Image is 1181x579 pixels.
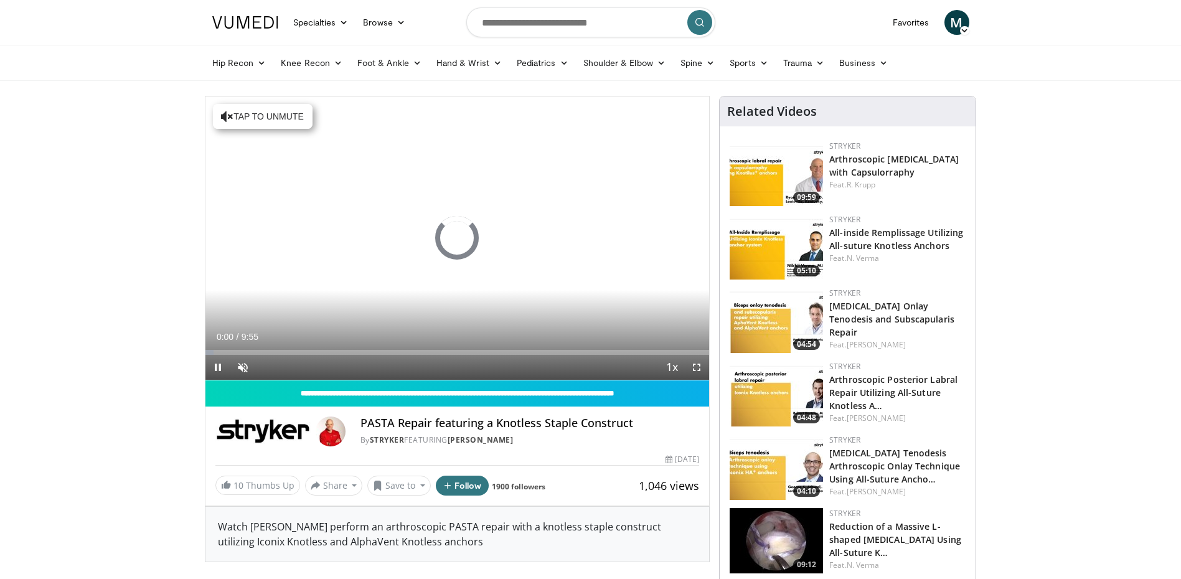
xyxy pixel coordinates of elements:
span: 0:00 [217,332,233,342]
a: Stryker [370,435,405,445]
a: [PERSON_NAME] [847,486,906,497]
img: 16e0862d-dfc8-4e5d-942e-77f3ecacd95c.150x105_q85_crop-smart_upscale.jpg [730,508,823,573]
a: Arthroscopic Posterior Labral Repair Utilizing All-Suture Knotless A… [829,374,958,412]
a: All-inside Remplissage Utilizing All-suture Knotless Anchors [829,227,963,252]
div: Feat. [829,486,966,497]
span: 05:10 [793,265,820,276]
a: Hand & Wrist [429,50,509,75]
button: Playback Rate [659,355,684,380]
a: [PERSON_NAME] [847,339,906,350]
a: Specialties [286,10,356,35]
a: 10 Thumbs Up [215,476,300,495]
div: Feat. [829,253,966,264]
div: Feat. [829,413,966,424]
img: Stryker [215,417,311,446]
a: M [944,10,969,35]
div: Feat. [829,560,966,571]
a: Hip Recon [205,50,274,75]
a: Spine [673,50,722,75]
a: 04:10 [730,435,823,500]
a: Stryker [829,361,860,372]
span: 09:12 [793,559,820,570]
a: [PERSON_NAME] [847,413,906,423]
img: c8a3b2cc-5bd4-4878-862c-e86fdf4d853b.150x105_q85_crop-smart_upscale.jpg [730,141,823,206]
a: 04:48 [730,361,823,426]
span: / [237,332,239,342]
button: Fullscreen [684,355,709,380]
span: 1,046 views [639,478,699,493]
h4: PASTA Repair featuring a Knotless Staple Construct [360,417,699,430]
div: Progress Bar [205,350,710,355]
a: Stryker [829,435,860,445]
a: Sports [722,50,776,75]
button: Follow [436,476,489,496]
a: Favorites [885,10,937,35]
img: dd3c9599-9b8f-4523-a967-19256dd67964.150x105_q85_crop-smart_upscale.jpg [730,435,823,500]
button: Unmute [230,355,255,380]
a: Pediatrics [509,50,576,75]
span: 09:59 [793,192,820,203]
a: Stryker [829,508,860,519]
img: 0dbaa052-54c8-49be-8279-c70a6c51c0f9.150x105_q85_crop-smart_upscale.jpg [730,214,823,280]
a: Stryker [829,288,860,298]
button: Share [305,476,363,496]
span: 04:54 [793,339,820,350]
a: Reduction of a Massive L-shaped [MEDICAL_DATA] Using All-Suture K… [829,520,961,558]
div: By FEATURING [360,435,699,446]
span: 04:48 [793,412,820,423]
img: f0e53f01-d5db-4f12-81ed-ecc49cba6117.150x105_q85_crop-smart_upscale.jpg [730,288,823,353]
a: 1900 followers [492,481,545,492]
button: Tap to unmute [213,104,313,129]
input: Search topics, interventions [466,7,715,37]
button: Pause [205,355,230,380]
div: [DATE] [666,454,699,465]
img: VuMedi Logo [212,16,278,29]
a: [MEDICAL_DATA] Onlay Tenodesis and Subscapularis Repair [829,300,954,338]
a: N. Verma [847,253,880,263]
span: 10 [233,479,243,491]
a: 04:54 [730,288,823,353]
a: Shoulder & Elbow [576,50,673,75]
div: Feat. [829,339,966,351]
a: 09:59 [730,141,823,206]
a: N. Verma [847,560,880,570]
span: 9:55 [242,332,258,342]
img: d2f6a426-04ef-449f-8186-4ca5fc42937c.150x105_q85_crop-smart_upscale.jpg [730,361,823,426]
a: 05:10 [730,214,823,280]
a: Arthroscopic [MEDICAL_DATA] with Capsulorraphy [829,153,959,178]
a: Knee Recon [273,50,350,75]
a: Trauma [776,50,832,75]
a: R. Krupp [847,179,876,190]
a: [PERSON_NAME] [448,435,514,445]
a: 09:12 [730,508,823,573]
h4: Related Videos [727,104,817,119]
a: Business [832,50,895,75]
span: 04:10 [793,486,820,497]
a: [MEDICAL_DATA] Tenodesis Arthroscopic Onlay Technique Using All-Suture Ancho… [829,447,960,485]
a: Foot & Ankle [350,50,429,75]
button: Save to [367,476,431,496]
div: Watch [PERSON_NAME] perform an arthroscopic PASTA repair with a knotless staple construct utilizi... [205,507,710,562]
a: Browse [355,10,413,35]
a: Stryker [829,214,860,225]
div: Feat. [829,179,966,191]
a: Stryker [829,141,860,151]
img: Avatar [316,417,346,446]
video-js: Video Player [205,96,710,380]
